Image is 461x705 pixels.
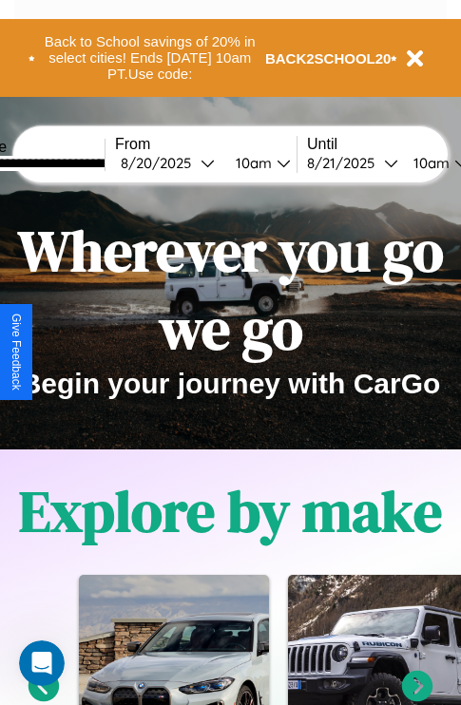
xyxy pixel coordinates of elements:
h1: Explore by make [19,472,442,550]
button: Back to School savings of 20% in select cities! Ends [DATE] 10am PT.Use code: [35,29,265,87]
label: From [115,136,297,153]
button: 10am [221,153,297,173]
div: 8 / 21 / 2025 [307,154,384,172]
div: 10am [226,154,277,172]
button: 8/20/2025 [115,153,221,173]
div: 8 / 20 / 2025 [121,154,201,172]
iframe: Intercom live chat [19,640,65,686]
div: Give Feedback [10,314,23,391]
div: 10am [404,154,454,172]
b: BACK2SCHOOL20 [265,50,392,67]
